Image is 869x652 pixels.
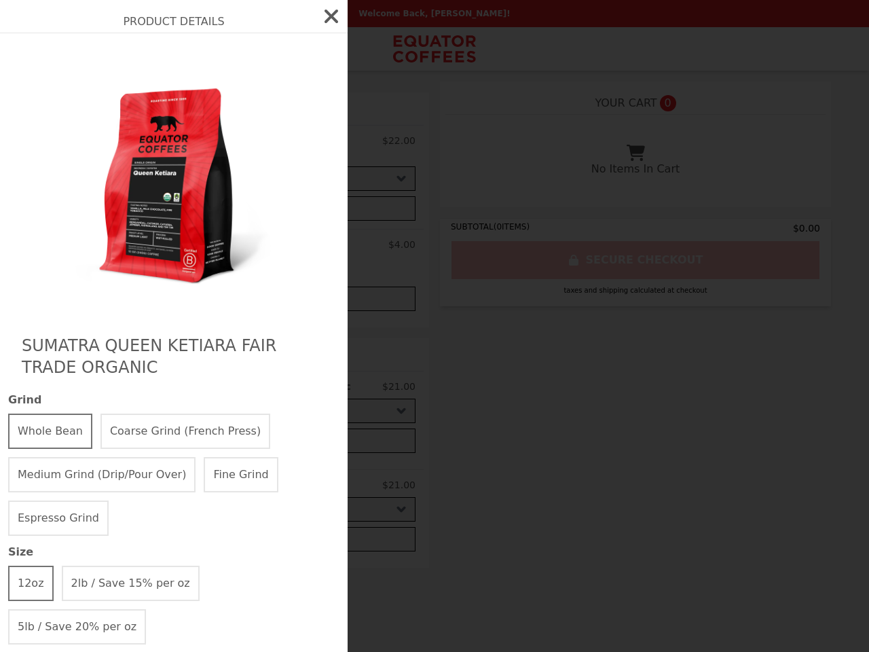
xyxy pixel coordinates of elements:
button: Whole Bean [8,414,92,449]
button: Espresso Grind [8,501,109,536]
span: Grind [8,392,339,408]
button: Medium Grind (Drip/Pour Over) [8,457,196,492]
button: 12oz [8,566,54,601]
button: 2lb / Save 15% per oz [62,566,200,601]
button: 5lb / Save 20% per oz [8,609,146,645]
span: Size [8,544,339,560]
button: Coarse Grind (French Press) [100,414,270,449]
img: Whole Bean / 12oz [50,47,298,308]
h2: Sumatra Queen Ketiara Fair Trade Organic [22,335,326,378]
button: Fine Grind [204,457,278,492]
